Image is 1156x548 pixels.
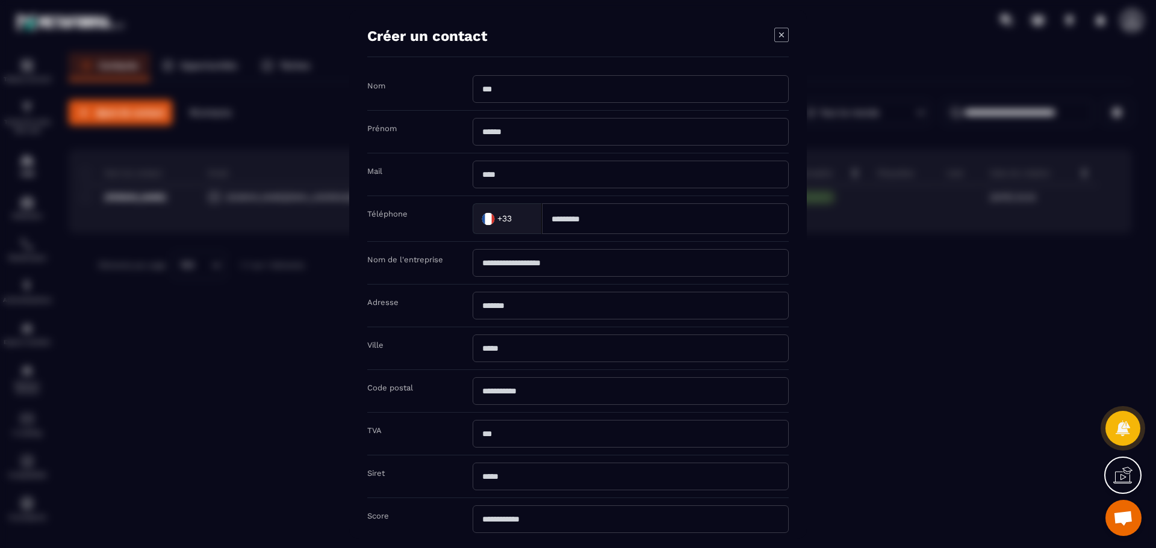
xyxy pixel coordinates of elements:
label: Adresse [367,298,399,307]
label: Mail [367,167,382,176]
label: Nom [367,81,385,90]
label: Prénom [367,124,397,133]
input: Search for option [514,209,529,227]
h4: Créer un contact [367,28,487,45]
label: Ville [367,340,384,349]
label: TVA [367,426,382,435]
div: Ouvrir le chat [1105,500,1142,536]
span: +33 [497,212,512,224]
label: Siret [367,469,385,478]
label: Code postal [367,383,413,392]
label: Nom de l'entreprise [367,255,443,264]
div: Search for option [473,203,542,234]
label: Score [367,511,389,520]
label: Téléphone [367,209,408,218]
img: Country Flag [476,206,500,230]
